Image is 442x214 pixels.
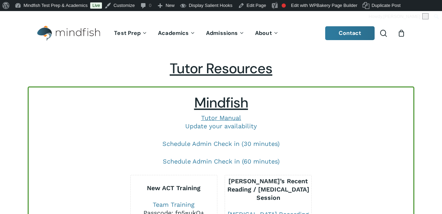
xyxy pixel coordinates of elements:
[109,30,153,36] a: Test Prep
[325,26,375,40] a: Contact
[153,201,195,208] a: Team Training
[255,29,272,37] span: About
[366,11,431,22] a: Howdy,
[206,29,238,37] span: Admissions
[227,177,309,201] b: [PERSON_NAME]’s Recent Reading / [MEDICAL_DATA] Session
[383,14,420,19] span: [PERSON_NAME]
[28,20,414,46] header: Main Menu
[185,122,257,130] a: Update your availability
[90,2,102,9] a: Live
[153,30,201,36] a: Academics
[170,59,272,78] span: Tutor Resources
[339,29,361,37] span: Contact
[147,184,200,192] b: New ACT Training
[201,30,250,36] a: Admissions
[194,94,248,112] span: Mindfish
[158,29,189,37] span: Academics
[163,158,280,165] a: Schedule Admin Check in (60 minutes)
[250,30,284,36] a: About
[282,3,286,8] div: Focus keyphrase not set
[114,29,141,37] span: Test Prep
[201,114,241,121] a: Tutor Manual
[397,29,405,37] a: Cart
[162,140,280,147] a: Schedule Admin Check in (30 minutes)
[109,20,284,46] nav: Main Menu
